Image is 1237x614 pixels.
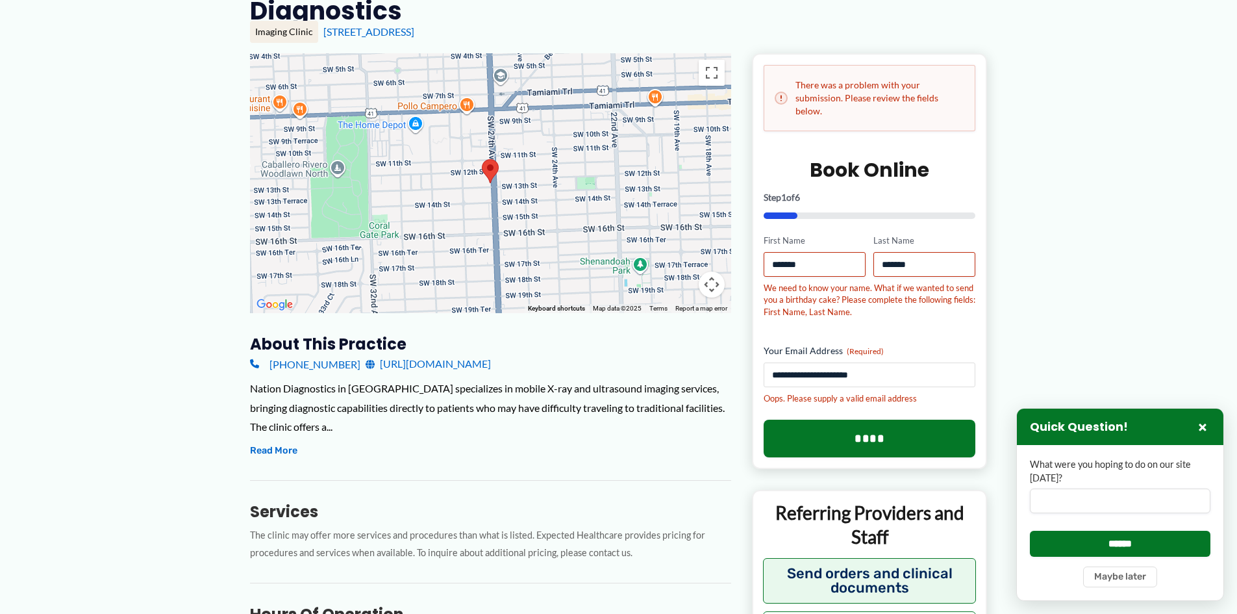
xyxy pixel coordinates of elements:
[323,25,414,38] a: [STREET_ADDRESS]
[1030,458,1210,485] label: What were you hoping to do on our site [DATE]?
[250,527,731,562] p: The clinic may offer more services and procedures than what is listed. Expected Healthcare provid...
[795,192,800,203] span: 6
[764,282,976,318] div: We need to know your name. What if we wanted to send you a birthday cake? Please complete the fol...
[250,21,318,43] div: Imaging Clinic
[1083,567,1157,587] button: Maybe later
[593,305,642,312] span: Map data ©2025
[250,443,297,459] button: Read More
[763,501,977,548] p: Referring Providers and Staff
[528,304,585,313] button: Keyboard shortcuts
[250,502,731,522] h3: Services
[253,296,296,313] img: Google
[764,157,976,183] h2: Book Online
[649,305,668,312] a: Terms (opens in new tab)
[253,296,296,313] a: Open this area in Google Maps (opens a new window)
[699,60,725,86] button: Toggle fullscreen view
[775,79,965,118] h2: There was a problem with your submission. Please review the fields below.
[1195,419,1210,435] button: Close
[1030,420,1128,435] h3: Quick Question!
[699,272,725,298] button: Map camera controls
[250,379,731,437] div: Nation Diagnostics in [GEOGRAPHIC_DATA] specializes in mobile X-ray and ultrasound imaging servic...
[250,334,731,354] h3: About this practice
[873,235,975,247] label: Last Name
[366,354,491,374] a: [URL][DOMAIN_NAME]
[763,558,977,604] button: Send orders and clinical documents
[764,392,976,405] div: Oops. Please supply a valid email address
[764,235,866,247] label: First Name
[847,346,884,356] span: (Required)
[250,354,360,374] a: [PHONE_NUMBER]
[764,344,976,357] label: Your Email Address
[675,305,727,312] a: Report a map error
[781,192,786,203] span: 1
[764,193,976,202] p: Step of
